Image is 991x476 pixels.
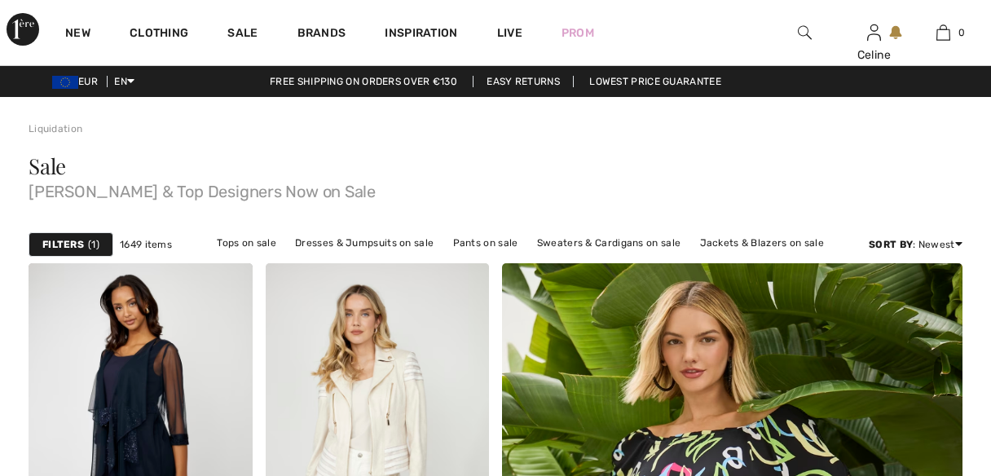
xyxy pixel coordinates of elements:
[29,177,962,200] span: [PERSON_NAME] & Top Designers Now on Sale
[52,76,78,89] img: Euro
[209,232,284,253] a: Tops on sale
[869,239,913,250] strong: Sort By
[297,26,346,43] a: Brands
[227,26,258,43] a: Sale
[426,253,507,275] a: Skirts on sale
[29,152,66,180] span: Sale
[52,76,104,87] span: EUR
[42,237,84,252] strong: Filters
[867,23,881,42] img: My Info
[65,26,90,43] a: New
[88,237,99,252] span: 1
[529,232,689,253] a: Sweaters & Cardigans on sale
[29,123,82,134] a: Liquidation
[385,26,457,43] span: Inspiration
[257,76,470,87] a: Free shipping on orders over €130
[867,24,881,40] a: Sign In
[114,76,134,87] span: EN
[798,23,812,42] img: search the website
[473,76,574,87] a: Easy Returns
[869,237,962,252] div: : Newest
[562,24,594,42] a: Prom
[445,232,526,253] a: Pants on sale
[910,23,977,42] a: 0
[840,46,908,64] div: Celine
[936,23,950,42] img: My Bag
[7,13,39,46] img: 1ère Avenue
[130,26,188,43] a: Clothing
[120,237,172,252] span: 1649 items
[958,25,965,40] span: 0
[287,232,442,253] a: Dresses & Jumpsuits on sale
[509,253,614,275] a: Outerwear on sale
[887,354,975,394] iframe: Opens a widget where you can chat to one of our agents
[497,24,522,42] a: Live
[576,76,734,87] a: Lowest Price Guarantee
[692,232,833,253] a: Jackets & Blazers on sale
